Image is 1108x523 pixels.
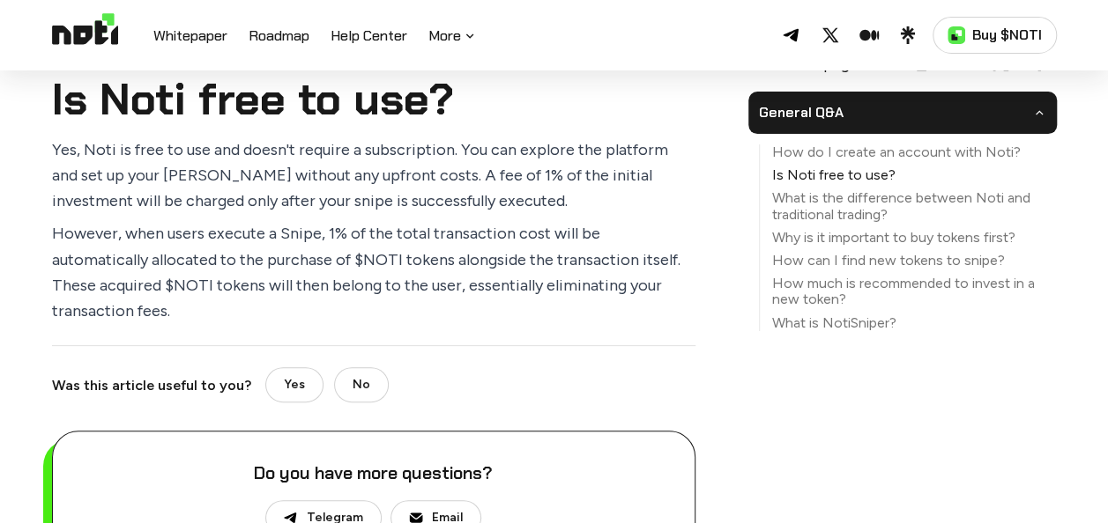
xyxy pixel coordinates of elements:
[428,26,477,47] button: More
[331,26,407,48] a: Help Center
[153,26,227,48] a: Whitepaper
[254,460,493,486] h2: Do you have more questions?
[52,77,695,123] h1: Is Noti free to use?
[52,374,251,397] p: Was this article useful to you?
[760,144,1057,160] a: How do I create an account with Noti?
[760,276,1057,307] a: How much is recommended to invest in a new token?
[760,230,1057,246] a: Why is it important to buy tokens first?
[748,134,1057,338] div: General Q&A
[748,92,1057,134] button: General Q&A
[334,367,389,402] button: No
[760,190,1057,222] a: What is the difference between Noti and traditional trading?
[760,253,1057,269] a: How can I find new tokens to snipe?
[52,13,118,57] img: Logo
[52,221,695,324] p: However, when users execute a Snipe, 1% of the total transaction cost will be automatically alloc...
[265,367,323,402] button: Yes
[759,98,844,128] a: General Q&A
[249,26,309,48] a: Roadmap
[760,167,1057,183] a: Is Noti free to use?
[52,137,695,215] p: Yes, Noti is free to use and doesn't require a subscription. You can explore the platform and set...
[933,17,1057,54] a: Buy $NOTI
[760,315,1057,331] a: What is NotiSniper?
